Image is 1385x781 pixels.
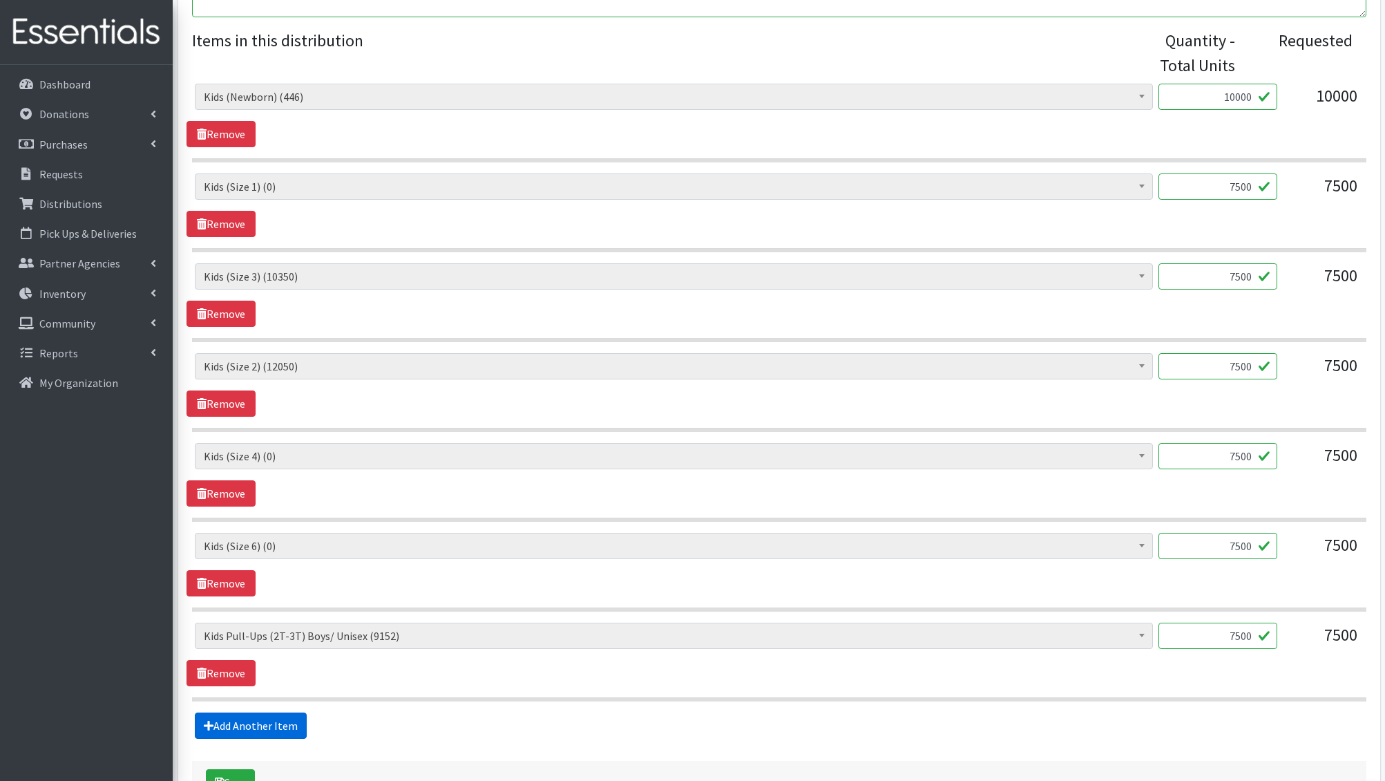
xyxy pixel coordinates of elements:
[195,533,1153,559] span: Kids (Size 6) (0)
[39,256,120,270] p: Partner Agencies
[1288,533,1357,570] div: 7500
[39,167,83,181] p: Requests
[1288,173,1357,211] div: 7500
[1158,623,1277,649] input: Quantity
[39,138,88,151] p: Purchases
[192,28,1131,73] legend: Items in this distribution
[6,190,167,218] a: Distributions
[6,70,167,98] a: Dashboard
[187,121,256,147] a: Remove
[195,263,1153,290] span: Kids (Size 3) (10350)
[1158,533,1277,559] input: Quantity
[195,173,1153,200] span: Kids (Size 1) (0)
[187,480,256,507] a: Remove
[39,107,89,121] p: Donations
[1158,173,1277,200] input: Quantity
[187,570,256,596] a: Remove
[1158,84,1277,110] input: Quantity
[187,211,256,237] a: Remove
[39,287,86,301] p: Inventory
[1131,28,1235,78] div: Quantity - Total Units
[6,160,167,188] a: Requests
[6,250,167,277] a: Partner Agencies
[1288,623,1357,660] div: 7500
[195,443,1153,469] span: Kids (Size 4) (0)
[1288,443,1357,480] div: 7500
[1288,353,1357,391] div: 7500
[204,626,1144,646] span: Kids Pull-Ups (2T-3T) Boys/ Unisex (9152)
[1158,263,1277,290] input: Quantity
[195,623,1153,649] span: Kids Pull-Ups (2T-3T) Boys/ Unisex (9152)
[6,280,167,308] a: Inventory
[204,536,1144,556] span: Kids (Size 6) (0)
[6,220,167,247] a: Pick Ups & Deliveries
[39,227,137,241] p: Pick Ups & Deliveries
[187,301,256,327] a: Remove
[6,369,167,397] a: My Organization
[6,9,167,55] img: HumanEssentials
[204,177,1144,196] span: Kids (Size 1) (0)
[1158,443,1277,469] input: Quantity
[1288,263,1357,301] div: 7500
[195,353,1153,379] span: Kids (Size 2) (12050)
[39,197,102,211] p: Distributions
[204,446,1144,466] span: Kids (Size 4) (0)
[39,77,90,91] p: Dashboard
[204,357,1144,376] span: Kids (Size 2) (12050)
[39,376,118,390] p: My Organization
[1288,84,1357,121] div: 10000
[195,84,1153,110] span: Kids (Newborn) (446)
[39,346,78,360] p: Reports
[1158,353,1277,379] input: Quantity
[6,100,167,128] a: Donations
[6,131,167,158] a: Purchases
[204,87,1144,106] span: Kids (Newborn) (446)
[187,660,256,686] a: Remove
[187,391,256,417] a: Remove
[1249,28,1353,78] div: Requested
[204,267,1144,286] span: Kids (Size 3) (10350)
[195,713,307,739] a: Add Another Item
[6,339,167,367] a: Reports
[6,310,167,337] a: Community
[39,317,95,330] p: Community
